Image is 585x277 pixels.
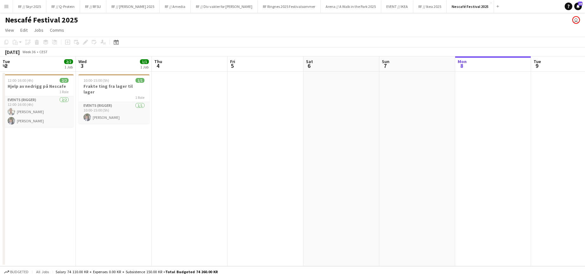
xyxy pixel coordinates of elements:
span: 1 Role [135,95,144,100]
button: RF Ringnes 2025 Festivalsommer [258,0,321,13]
span: 9 [533,62,541,69]
span: View [5,27,14,33]
button: Budgeted [3,268,30,275]
app-user-avatar: Fredrikke Moland Flesner [572,16,580,24]
span: 1/1 [136,78,144,83]
button: Arena // A Walk in the Park 2025 [321,0,381,13]
button: RF // Ikea 2025 [413,0,447,13]
button: RF // Q-Protein [46,0,80,13]
span: Comms [50,27,64,33]
span: Fri [230,59,235,64]
span: 2/2 [60,78,69,83]
button: RF // Div vakter for [PERSON_NAME] [191,0,258,13]
span: Tue [3,59,10,64]
button: Nescafé Festival 2025 [447,0,494,13]
span: Total Budgeted 74 260.00 KR [165,269,218,274]
span: All jobs [35,269,50,274]
div: CEST [39,49,48,54]
a: View [3,26,17,34]
span: Edit [20,27,28,33]
app-card-role: Events (Rigger)2/212:00-16:00 (4h)[PERSON_NAME][PERSON_NAME] [3,96,74,127]
span: 28 [578,2,582,6]
h1: Nescafé Festival 2025 [5,15,78,25]
div: 1 Job [140,65,149,69]
app-job-card: 12:00-16:00 (4h)2/2Hjelp av nedrigg på Nescafe1 RoleEvents (Rigger)2/212:00-16:00 (4h)[PERSON_NAM... [3,74,74,127]
a: 28 [574,3,582,10]
span: Tue [534,59,541,64]
button: RF // Skyr 2025 [13,0,46,13]
span: 3 [77,62,87,69]
span: 12:00-16:00 (4h) [8,78,33,83]
app-card-role: Events (Rigger)1/110:00-15:00 (5h)[PERSON_NAME] [78,102,150,124]
span: Week 36 [21,49,37,54]
span: 7 [381,62,389,69]
span: 2/2 [64,59,73,64]
div: [DATE] [5,49,20,55]
button: EVENT // IKEA [381,0,413,13]
span: 1 Role [59,89,69,94]
button: RF // Amedia [160,0,191,13]
span: Sat [306,59,313,64]
span: Thu [154,59,162,64]
button: RF // RFSU [80,0,106,13]
span: 1/1 [140,59,149,64]
span: 5 [229,62,235,69]
span: Sun [382,59,389,64]
span: Budgeted [10,270,29,274]
app-job-card: 10:00-15:00 (5h)1/1Frakte ting fra lager til lager1 RoleEvents (Rigger)1/110:00-15:00 (5h)[PERSON... [78,74,150,124]
h3: Frakte ting fra lager til lager [78,83,150,95]
span: 8 [457,62,467,69]
a: Comms [47,26,67,34]
span: 4 [153,62,162,69]
h3: Hjelp av nedrigg på Nescafe [3,83,74,89]
button: RF // [PERSON_NAME] 2025 [106,0,160,13]
span: Wed [78,59,87,64]
span: 10:00-15:00 (5h) [83,78,109,83]
a: Jobs [31,26,46,34]
div: 1 Job [64,65,73,69]
span: 2 [2,62,10,69]
a: Edit [18,26,30,34]
span: 6 [305,62,313,69]
span: Jobs [34,27,43,33]
div: Salary 74 110.00 KR + Expenses 0.00 KR + Subsistence 150.00 KR = [56,269,218,274]
span: Mon [458,59,467,64]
